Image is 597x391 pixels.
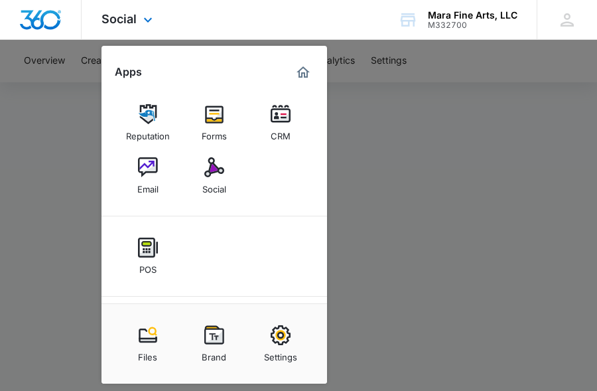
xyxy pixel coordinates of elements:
[139,258,157,275] div: POS
[202,177,226,195] div: Social
[202,345,226,362] div: Brand
[123,98,173,148] a: Reputation
[255,319,306,369] a: Settings
[101,12,137,26] span: Social
[189,151,239,201] a: Social
[255,98,306,148] a: CRM
[123,151,173,201] a: Email
[137,177,159,195] div: Email
[428,21,517,30] div: account id
[189,319,239,369] a: Brand
[115,66,142,78] h2: Apps
[123,319,173,369] a: Files
[189,98,239,148] a: Forms
[428,10,517,21] div: account name
[126,124,170,141] div: Reputation
[271,124,291,141] div: CRM
[202,124,227,141] div: Forms
[123,231,173,281] a: POS
[264,345,297,362] div: Settings
[293,62,314,83] a: Marketing 360® Dashboard
[138,345,157,362] div: Files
